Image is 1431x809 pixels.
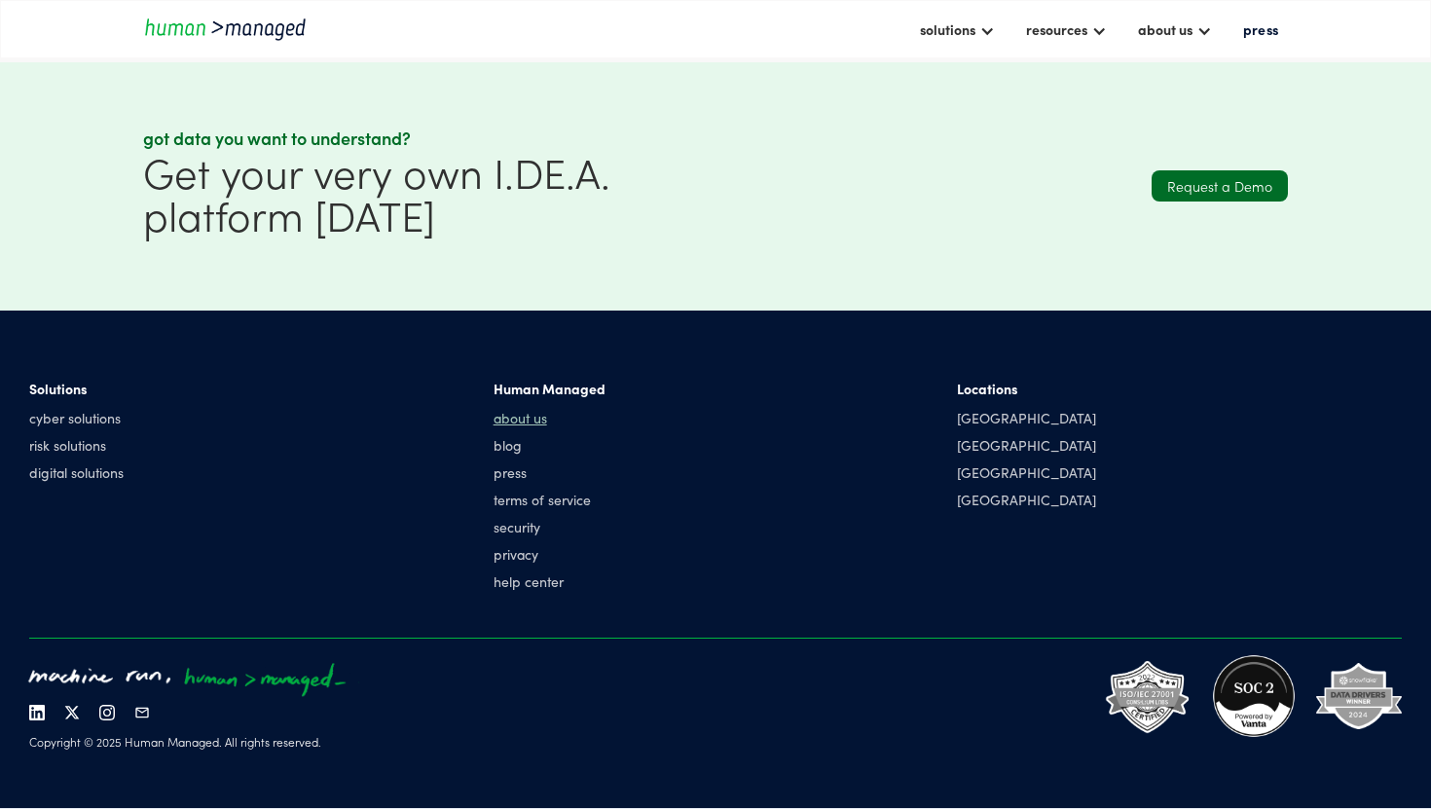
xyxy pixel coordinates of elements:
[920,18,975,41] div: solutions
[957,379,1096,398] div: Locations
[143,150,706,236] h1: Get your very own I.DE.A. platform [DATE]
[1016,13,1117,46] div: resources
[1233,13,1288,46] a: press
[29,734,361,750] div: Copyright © 2025 Human Managed. All rights reserved.
[910,13,1005,46] div: solutions
[494,408,605,427] a: about us
[494,571,605,591] a: help center
[29,408,124,427] a: cyber solutions
[1138,18,1192,41] div: about us
[957,435,1096,455] div: [GEOGRAPHIC_DATA]
[494,462,605,482] a: press
[29,462,124,482] a: digital solutions
[957,462,1096,482] div: [GEOGRAPHIC_DATA]
[494,517,605,536] a: security
[143,16,318,42] a: home
[494,490,605,509] a: terms of service
[494,379,605,398] div: Human Managed
[494,544,605,564] a: privacy
[18,653,361,706] img: machine run, human managed
[1026,18,1087,41] div: resources
[29,379,124,398] div: Solutions
[143,127,706,150] div: Got data you want to understand?
[957,408,1096,427] div: [GEOGRAPHIC_DATA]
[1152,170,1288,202] a: Request a Demo
[1128,13,1222,46] div: about us
[957,490,1096,509] div: [GEOGRAPHIC_DATA]
[29,435,124,455] a: risk solutions
[494,435,605,455] a: blog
